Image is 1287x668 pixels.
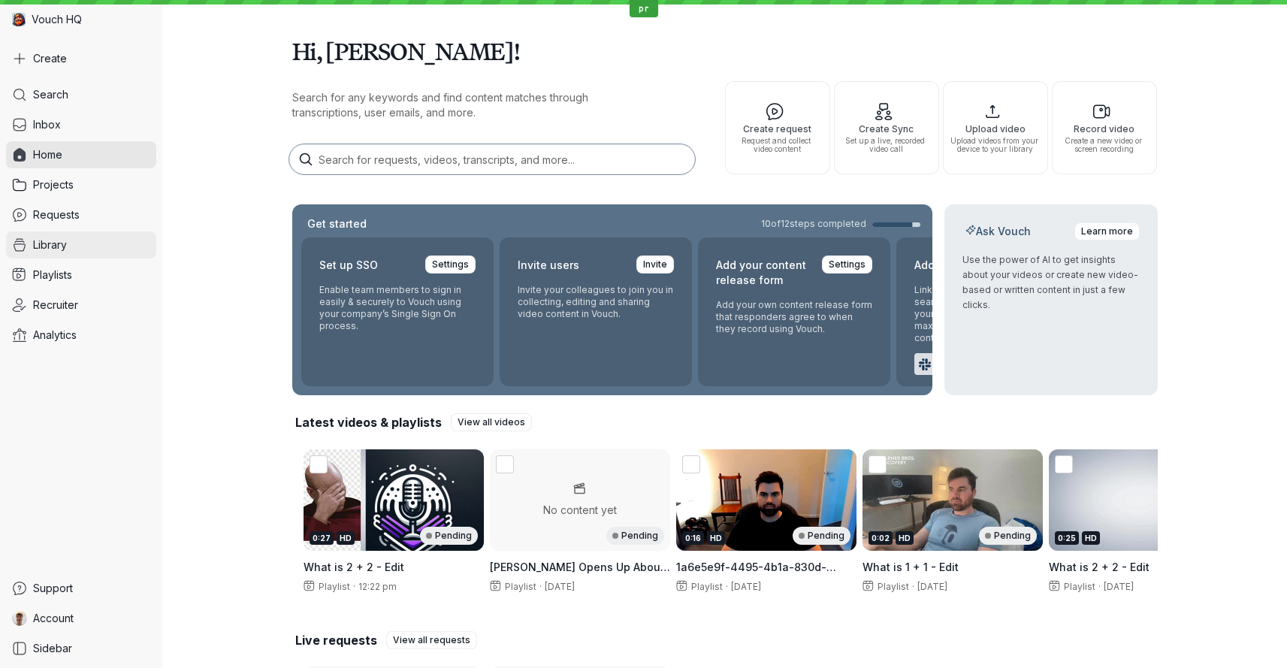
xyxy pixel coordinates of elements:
[518,255,579,275] h2: Invite users
[490,561,670,618] span: [PERSON_NAME] Opens Up About Anxiety, Insecurity, & How To Be Truly Happy! ｜ [PERSON_NAME] [ZjIRY...
[731,581,761,592] span: [DATE]
[319,284,476,332] p: Enable team members to sign in easily & securely to Vouch using your company’s Single Sign On pro...
[943,81,1048,174] button: Upload videoUpload videos from your device to your library
[304,216,370,231] h2: Get started
[6,605,156,632] a: Harry avatarAccount
[33,117,61,132] span: Inbox
[358,581,397,592] span: 12:22 pm
[316,581,350,592] span: Playlist
[636,255,674,274] a: Invite
[6,322,156,349] a: Analytics
[643,257,667,272] span: Invite
[490,560,670,575] h3: KENDALL JENNER Opens Up About Anxiety, Insecurity, & How To Be Truly Happy! ｜ Jay Shetty [ZjIRYn7...
[834,81,939,174] button: Create SyncSet up a live, recorded video call
[707,531,725,545] div: HD
[33,298,78,313] span: Recruiter
[6,292,156,319] a: Recruiter
[6,171,156,198] a: Projects
[909,581,917,593] span: ·
[914,255,1002,275] h2: Add integrations
[33,87,68,102] span: Search
[33,237,67,252] span: Library
[841,124,932,134] span: Create Sync
[6,231,156,258] a: Library
[33,207,80,222] span: Requests
[536,581,545,593] span: ·
[386,631,477,649] a: View all requests
[451,413,532,431] a: View all videos
[676,561,836,588] span: 1a6e5e9f-4495-4b1a-830d-b2843d624795.mp4 - Edit
[304,561,404,573] span: What is 2 + 2 - Edit
[761,218,920,230] a: 10of12steps completed
[962,252,1140,313] p: Use the power of AI to get insights about your videos or create new video-based or written conten...
[1049,561,1150,573] span: What is 2 + 2 - Edit
[6,201,156,228] a: Requests
[1074,222,1140,240] a: Learn more
[1059,124,1150,134] span: Record video
[875,581,909,592] span: Playlist
[1059,137,1150,153] span: Create a new video or screen recording
[917,581,947,592] span: [DATE]
[950,124,1041,134] span: Upload video
[33,641,72,656] span: Sidebar
[33,51,67,66] span: Create
[732,124,823,134] span: Create request
[863,561,959,573] span: What is 1 + 1 - Edit
[425,255,476,274] a: Settings
[829,257,866,272] span: Settings
[545,581,575,592] span: [DATE]
[518,284,674,320] p: Invite your colleagues to join you in collecting, editing and sharing video content in Vouch.
[32,12,82,27] span: Vouch HQ
[716,299,872,335] p: Add your own content release form that responders agree to when they record using Vouch.
[393,633,470,648] span: View all requests
[458,415,525,430] span: View all videos
[914,284,1071,344] p: Link your preferred apps to seamlessly incorporate Vouch into your current workflows and maximize...
[33,328,77,343] span: Analytics
[33,177,74,192] span: Projects
[6,6,156,33] div: Vouch HQ
[33,611,74,626] span: Account
[33,268,72,283] span: Playlists
[6,261,156,289] a: Playlists
[606,527,664,545] div: Pending
[6,635,156,662] a: Sidebar
[6,575,156,602] a: Support
[676,560,856,575] h3: 1a6e5e9f-4495-4b1a-830d-b2843d624795.mp4 - Edit
[310,531,334,545] div: 0:27
[761,218,866,230] span: 10 of 12 steps completed
[6,111,156,138] a: Inbox
[289,144,695,174] input: Search for requests, videos, transcripts, and more...
[420,527,478,545] div: Pending
[822,255,872,274] a: Settings
[33,581,73,596] span: Support
[432,257,469,272] span: Settings
[1055,531,1079,545] div: 0:25
[292,90,653,120] p: Search for any keywords and find content matches through transcriptions, user emails, and more.
[6,141,156,168] a: Home
[841,137,932,153] span: Set up a live, recorded video call
[295,632,377,648] h2: Live requests
[688,581,723,592] span: Playlist
[725,81,830,174] button: Create requestRequest and collect video content
[502,581,536,592] span: Playlist
[6,81,156,108] a: Search
[295,414,442,431] h2: Latest videos & playlists
[337,531,355,545] div: HD
[682,531,704,545] div: 0:16
[1081,224,1133,239] span: Learn more
[33,147,62,162] span: Home
[793,527,850,545] div: Pending
[292,30,1158,72] h1: Hi, [PERSON_NAME]!
[6,45,156,72] button: Create
[1052,81,1157,174] button: Record videoCreate a new video or screen recording
[962,224,1034,239] h2: Ask Vouch
[1082,531,1100,545] div: HD
[979,527,1037,545] div: Pending
[716,255,813,290] h2: Add your content release form
[350,581,358,593] span: ·
[950,137,1041,153] span: Upload videos from your device to your library
[869,531,893,545] div: 0:02
[1104,581,1134,592] span: [DATE]
[896,531,914,545] div: HD
[723,581,731,593] span: ·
